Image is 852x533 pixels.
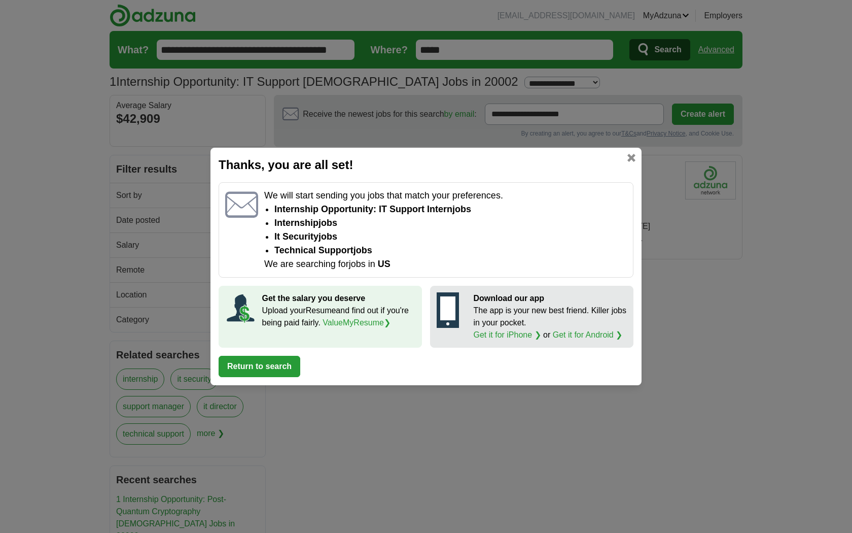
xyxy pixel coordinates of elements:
[264,257,627,271] p: We are searching for jobs in
[262,292,416,305] p: Get the salary you deserve
[553,330,623,339] a: Get it for Android ❯
[262,305,416,329] p: Upload your Resume and find out if you're being paid fairly.
[474,330,541,339] a: Get it for iPhone ❯
[274,244,627,257] li: technical support jobs
[274,230,627,244] li: it security jobs
[219,156,633,174] h2: Thanks, you are all set!
[264,189,627,203] p: We will start sending you jobs that match your preferences.
[378,259,390,269] span: US
[274,203,627,216] li: Internship Opportunity: IT Support Intern jobs
[219,356,300,377] button: Return to search
[323,318,390,327] a: ValueMyResume❯
[474,305,627,341] p: The app is your new best friend. Killer jobs in your pocket. or
[474,292,627,305] p: Download our app
[274,216,627,230] li: internship jobs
